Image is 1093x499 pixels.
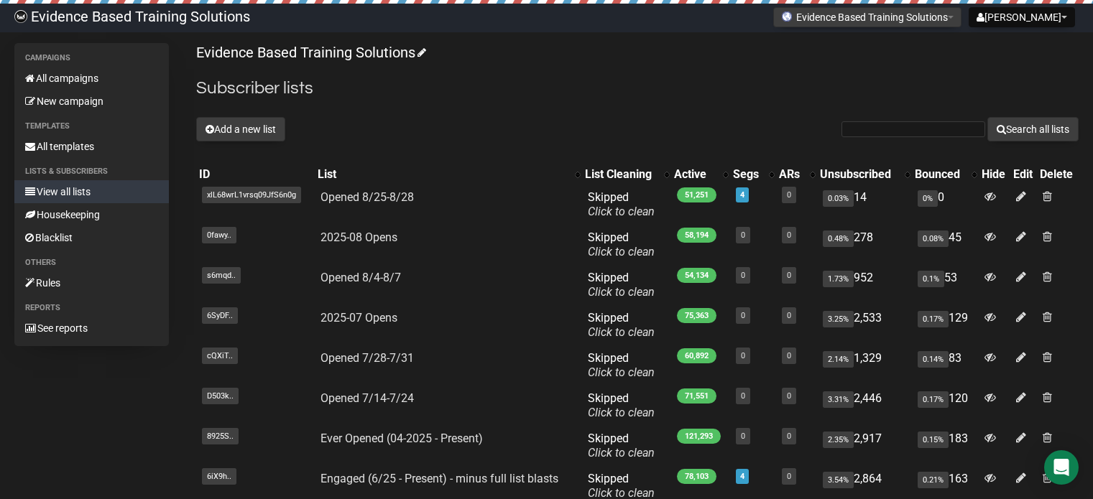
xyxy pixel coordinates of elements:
[820,167,898,182] div: Unsubscribed
[14,226,169,249] a: Blacklist
[823,230,854,247] span: 0.48%
[202,187,301,203] span: xlL68wrL1vrsq09JfS6n0g
[912,265,979,305] td: 53
[199,167,312,182] div: ID
[202,307,238,324] span: 6SyDF..
[677,388,716,404] span: 71,551
[817,265,912,305] td: 952
[588,446,655,460] a: Click to clean
[202,468,236,485] span: 6iX9h..
[817,345,912,386] td: 1,329
[320,351,414,365] a: Opened 7/28-7/31
[588,391,655,419] span: Skipped
[823,271,854,287] span: 1.73%
[588,432,655,460] span: Skipped
[14,67,169,90] a: All campaigns
[915,167,964,182] div: Bounced
[779,167,803,182] div: ARs
[733,167,762,182] div: Segs
[912,345,979,386] td: 83
[787,311,791,320] a: 0
[1010,164,1037,185] th: Edit: No sort applied, sorting is disabled
[787,190,791,200] a: 0
[730,164,776,185] th: Segs: No sort applied, activate to apply an ascending sort
[14,10,27,23] img: 6a635aadd5b086599a41eda90e0773ac
[196,75,1079,101] h2: Subscriber lists
[14,299,169,317] li: Reports
[982,167,1007,182] div: Hide
[787,271,791,280] a: 0
[196,44,424,61] a: Evidence Based Training Solutions
[741,230,745,240] a: 0
[740,472,744,481] a: 4
[588,271,655,299] span: Skipped
[14,50,169,67] li: Campaigns
[588,325,655,339] a: Click to clean
[776,164,817,185] th: ARs: No sort applied, activate to apply an ascending sort
[979,164,1010,185] th: Hide: No sort applied, sorting is disabled
[202,267,241,284] span: s6mqd..
[585,167,657,182] div: List Cleaning
[823,432,854,448] span: 2.35%
[318,167,568,182] div: List
[1040,167,1076,182] div: Delete
[674,167,716,182] div: Active
[987,117,1079,141] button: Search all lists
[202,388,239,404] span: D503k..
[787,472,791,481] a: 0
[196,117,285,141] button: Add a new list
[912,386,979,426] td: 120
[773,7,961,27] button: Evidence Based Training Solutions
[588,285,655,299] a: Click to clean
[14,118,169,135] li: Templates
[912,305,979,345] td: 129
[671,164,730,185] th: Active: No sort applied, activate to apply an ascending sort
[320,432,483,445] a: Ever Opened (04-2025 - Present)
[14,317,169,340] a: See reports
[740,190,744,200] a: 4
[741,311,745,320] a: 0
[918,230,949,247] span: 0.08%
[14,135,169,158] a: All templates
[14,163,169,180] li: Lists & subscribers
[918,391,949,408] span: 0.17%
[588,406,655,419] a: Click to clean
[912,426,979,466] td: 183
[787,230,791,240] a: 0
[320,391,414,405] a: Opened 7/14-7/24
[787,432,791,441] a: 0
[588,245,655,258] a: Click to clean
[787,391,791,401] a: 0
[14,90,169,113] a: New campaign
[196,164,315,185] th: ID: No sort applied, sorting is disabled
[912,225,979,265] td: 45
[14,203,169,226] a: Housekeeping
[817,305,912,345] td: 2,533
[741,391,745,401] a: 0
[677,308,716,323] span: 75,363
[823,190,854,207] span: 0.03%
[202,227,236,243] span: 0fawy..
[202,428,239,444] span: 8925S..
[202,348,238,364] span: cQXiT..
[741,432,745,441] a: 0
[1044,450,1079,485] div: Open Intercom Messenger
[823,311,854,327] span: 3.25%
[912,164,979,185] th: Bounced: No sort applied, activate to apply an ascending sort
[918,432,949,448] span: 0.15%
[677,429,721,444] span: 121,293
[918,311,949,327] span: 0.17%
[1037,164,1079,185] th: Delete: No sort applied, sorting is disabled
[320,311,397,325] a: 2025-07 Opens
[918,351,949,368] span: 0.14%
[918,271,944,287] span: 0.1%
[588,190,655,218] span: Skipped
[588,311,655,339] span: Skipped
[582,164,671,185] th: List Cleaning: No sort applied, activate to apply an ascending sort
[14,271,169,294] a: Rules
[823,351,854,368] span: 2.14%
[14,180,169,203] a: View all lists
[677,348,716,363] span: 60,892
[588,230,655,258] span: Skipped
[817,225,912,265] td: 278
